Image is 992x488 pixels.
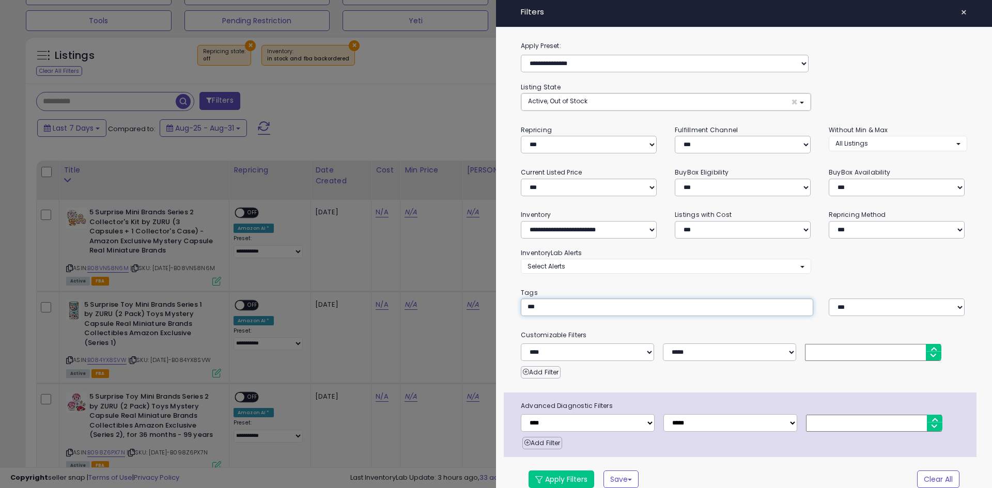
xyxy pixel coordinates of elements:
[521,83,561,91] small: Listing State
[521,210,551,219] small: Inventory
[960,5,967,20] span: ×
[521,8,967,17] h4: Filters
[829,210,886,219] small: Repricing Method
[917,470,959,488] button: Clear All
[528,262,565,271] span: Select Alerts
[829,168,890,177] small: BuyBox Availability
[521,93,811,111] button: Active, Out of Stock ×
[835,139,868,148] span: All Listings
[829,125,888,134] small: Without Min & Max
[603,470,639,488] button: Save
[521,366,561,379] button: Add Filter
[522,437,562,449] button: Add Filter
[829,136,967,151] button: All Listings
[529,470,594,488] button: Apply Filters
[513,400,977,412] span: Advanced Diagnostic Filters
[528,97,587,105] span: Active, Out of Stock
[675,125,738,134] small: Fulfillment Channel
[521,168,582,177] small: Current Listed Price
[521,125,552,134] small: Repricing
[956,5,971,20] button: ×
[513,40,975,52] label: Apply Preset:
[513,287,975,298] small: Tags
[675,210,732,219] small: Listings with Cost
[675,168,729,177] small: BuyBox Eligibility
[521,259,811,274] button: Select Alerts
[521,248,582,257] small: InventoryLab Alerts
[791,97,798,107] span: ×
[513,329,975,341] small: Customizable Filters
